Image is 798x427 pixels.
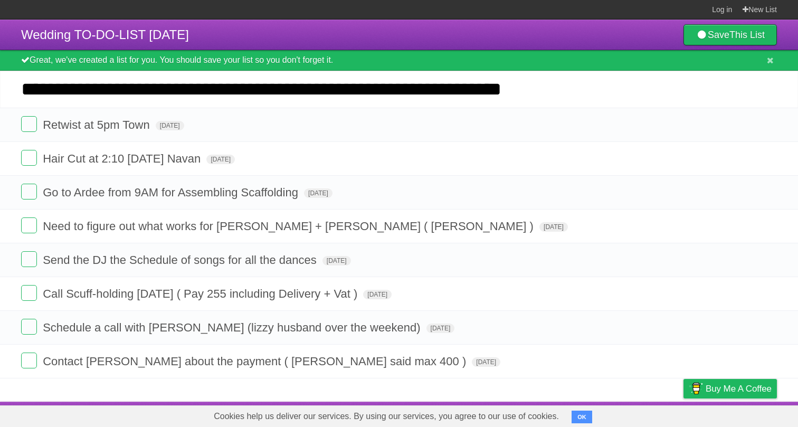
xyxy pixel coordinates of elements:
[43,220,536,233] span: Need to figure out what works for [PERSON_NAME] + [PERSON_NAME] ( [PERSON_NAME] )
[729,30,765,40] b: This List
[21,150,37,166] label: Done
[21,116,37,132] label: Done
[21,184,37,200] label: Done
[322,256,351,265] span: [DATE]
[21,251,37,267] label: Done
[539,222,568,232] span: [DATE]
[43,253,319,267] span: Send the DJ the Schedule of songs for all the dances
[578,404,621,424] a: Developers
[203,406,569,427] span: Cookies help us deliver our services. By using our services, you agree to our use of cookies.
[206,155,235,164] span: [DATE]
[43,321,423,334] span: Schedule a call with [PERSON_NAME] (lizzy husband over the weekend)
[21,285,37,301] label: Done
[304,188,332,198] span: [DATE]
[363,290,392,299] span: [DATE]
[21,353,37,368] label: Done
[683,379,777,398] a: Buy me a coffee
[43,152,203,165] span: Hair Cut at 2:10 [DATE] Navan
[21,319,37,335] label: Done
[670,404,697,424] a: Privacy
[156,121,184,130] span: [DATE]
[472,357,500,367] span: [DATE]
[43,118,153,131] span: Retwist at 5pm Town
[21,27,189,42] span: Wedding TO-DO-LIST [DATE]
[21,217,37,233] label: Done
[543,404,565,424] a: About
[683,24,777,45] a: SaveThis List
[634,404,657,424] a: Terms
[426,324,455,333] span: [DATE]
[43,287,360,300] span: Call Scuff-holding [DATE] ( Pay 255 including Delivery + Vat )
[43,186,301,199] span: Go to Ardee from 9AM for Assembling Scaffolding
[572,411,592,423] button: OK
[43,355,469,368] span: Contact [PERSON_NAME] about the payment ( [PERSON_NAME] said max 400 )
[706,379,772,398] span: Buy me a coffee
[689,379,703,397] img: Buy me a coffee
[710,404,777,424] a: Suggest a feature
